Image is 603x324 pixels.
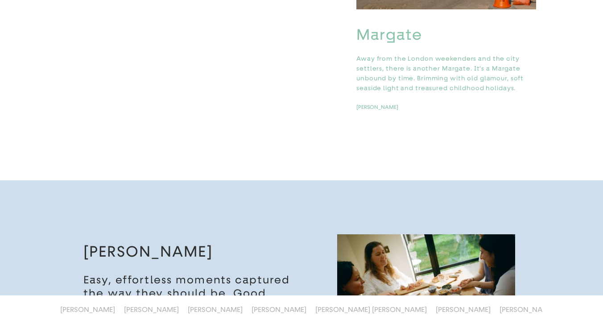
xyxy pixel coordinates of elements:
[356,104,398,110] span: [PERSON_NAME]
[83,242,300,261] h3: [PERSON_NAME]
[188,305,243,314] a: [PERSON_NAME]
[356,54,536,93] p: Away from the London weekenders and the city settlers, there is another Margate. It's a Margate u...
[315,305,427,314] a: [PERSON_NAME] [PERSON_NAME]
[500,305,554,314] a: [PERSON_NAME]
[60,305,115,314] a: [PERSON_NAME]
[436,305,491,314] a: [PERSON_NAME]
[356,25,536,44] h3: Margate
[124,305,179,314] a: [PERSON_NAME]
[252,305,306,314] a: [PERSON_NAME]
[356,104,413,111] a: [PERSON_NAME]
